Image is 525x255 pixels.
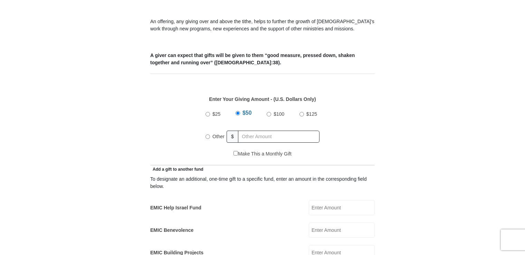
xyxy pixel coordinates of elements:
[274,111,284,117] span: $100
[150,53,355,65] b: A giver can expect that gifts will be given to them “good measure, pressed down, shaken together ...
[150,176,375,190] div: To designate an additional, one-time gift to a specific fund, enter an amount in the correspondin...
[233,150,292,158] label: Make This a Monthly Gift
[150,204,201,211] label: EMIC Help Israel Fund
[309,200,375,215] input: Enter Amount
[227,131,238,143] span: $
[209,96,316,102] strong: Enter Your Giving Amount - (U.S. Dollars Only)
[212,111,220,117] span: $25
[212,134,225,139] span: Other
[238,131,319,143] input: Other Amount
[150,227,193,234] label: EMIC Benevolence
[309,223,375,238] input: Enter Amount
[150,18,375,32] p: An offering, any giving over and above the tithe, helps to further the growth of [DEMOGRAPHIC_DAT...
[242,110,252,116] span: $50
[306,111,317,117] span: $125
[150,167,203,172] span: Add a gift to another fund
[233,151,238,155] input: Make This a Monthly Gift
